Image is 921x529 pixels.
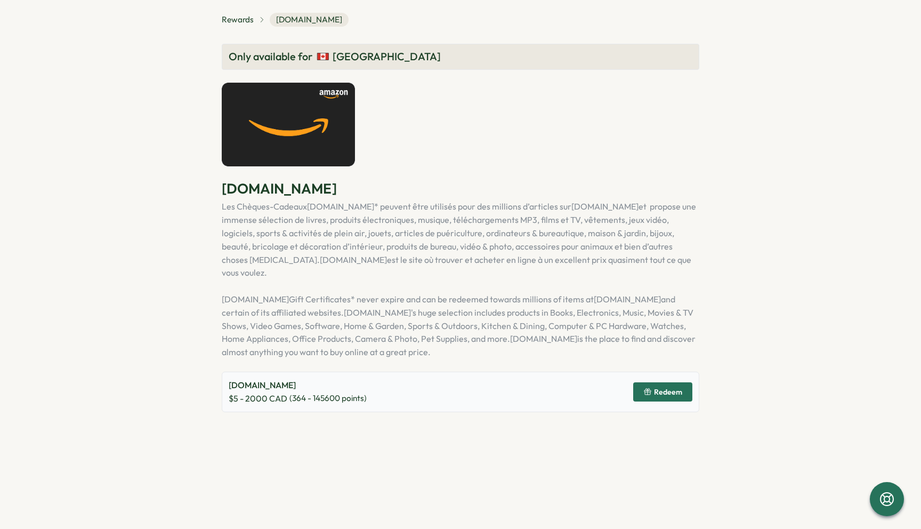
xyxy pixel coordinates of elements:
span: * peuvent être utilisés pour des millions d’articles sur [374,201,571,212]
p: [DOMAIN_NAME] [222,179,699,198]
a: [DOMAIN_NAME] [344,307,411,318]
span: Gift Certificates* never expire and can be redeemed towards millions of items at [289,294,594,304]
a: [DOMAIN_NAME] [594,294,661,304]
span: $ 5 - 2000 CAD [229,392,287,405]
span: Les Chèques-Cadeaux [222,201,307,212]
span: est le site où trouver et acheter en ligne à un excellent prix quasiment tout ce que vous voulez. [222,254,691,278]
span: 's huge selection includes products in Books, Electronics, Music, Movies & TV Shows, Video Games,... [222,307,693,344]
img: Amazon.ca [222,83,355,166]
a: [DOMAIN_NAME] [571,201,639,212]
a: [DOMAIN_NAME] [222,294,289,304]
p: [DOMAIN_NAME] [229,379,367,392]
span: and certain of its affiliated websites. [222,294,675,318]
a: [DOMAIN_NAME] [510,333,577,344]
span: Only available for [229,49,312,65]
span: Redeem [654,388,682,396]
span: [GEOGRAPHIC_DATA] [333,49,441,65]
img: Canada [317,50,329,63]
button: Redeem [633,382,692,402]
span: ( 364 - 145600 points) [289,392,367,404]
span: et propose une immense sélection de livres, produits électroniques, musique, téléchargements MP3,... [222,201,696,264]
a: [DOMAIN_NAME] [307,201,374,212]
span: [DOMAIN_NAME] [270,13,349,27]
a: Rewards [222,14,254,26]
a: [DOMAIN_NAME] [320,254,387,265]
